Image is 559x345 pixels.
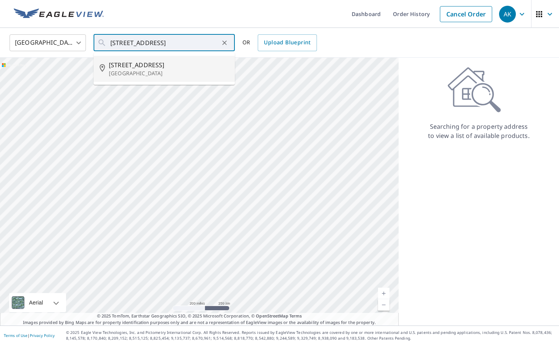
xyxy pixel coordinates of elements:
[258,34,317,51] a: Upload Blueprint
[378,299,389,311] a: Current Level 5, Zoom Out
[289,313,302,319] a: Terms
[428,122,530,140] p: Searching for a property address to view a list of available products.
[10,32,86,53] div: [GEOGRAPHIC_DATA]
[219,37,230,48] button: Clear
[9,293,66,312] div: Aerial
[97,313,302,319] span: © 2025 TomTom, Earthstar Geographics SIO, © 2025 Microsoft Corporation, ©
[110,32,219,53] input: Search by address or latitude-longitude
[499,6,516,23] div: AK
[378,288,389,299] a: Current Level 5, Zoom In
[14,8,104,20] img: EV Logo
[30,333,55,338] a: Privacy Policy
[66,330,555,341] p: © 2025 Eagle View Technologies, Inc. and Pictometry International Corp. All Rights Reserved. Repo...
[4,333,27,338] a: Terms of Use
[264,38,310,47] span: Upload Blueprint
[440,6,492,22] a: Cancel Order
[27,293,45,312] div: Aerial
[4,333,55,338] p: |
[256,313,288,319] a: OpenStreetMap
[109,60,229,70] span: [STREET_ADDRESS]
[109,70,229,77] p: [GEOGRAPHIC_DATA]
[242,34,317,51] div: OR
